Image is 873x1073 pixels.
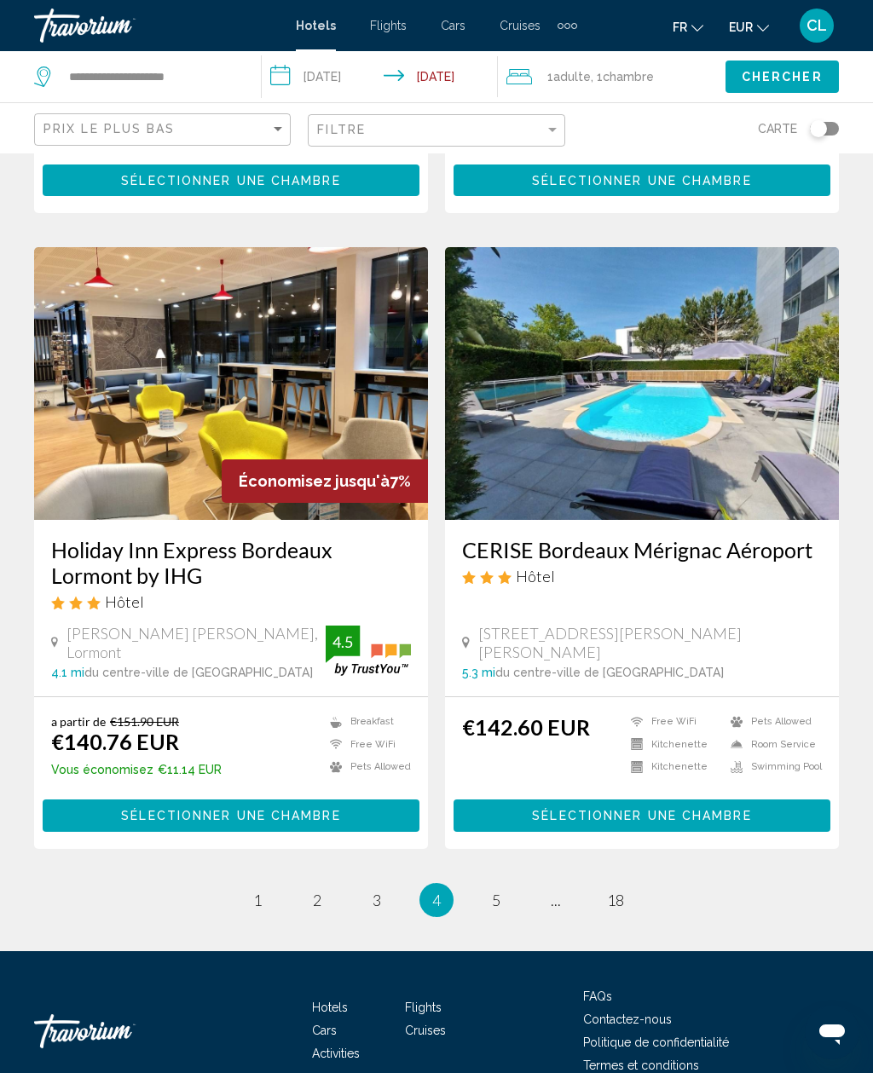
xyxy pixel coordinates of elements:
button: Extra navigation items [558,12,577,39]
a: Travorium [34,9,279,43]
span: , 1 [591,65,654,89]
li: Free WiFi [622,714,722,729]
button: Sélectionner une chambre [454,164,830,196]
button: Chercher [726,61,839,92]
ins: €142.60 EUR [462,714,590,740]
img: Hotel image [445,247,839,520]
iframe: Bouton de lancement de la fenêtre de messagerie [805,1005,859,1059]
button: Sélectionner une chambre [43,799,419,831]
span: a partir de [51,714,106,729]
span: Adulte [553,70,591,84]
span: Économisez jusqu'à [239,472,390,490]
span: Sélectionner une chambre [121,810,340,823]
a: Hotels [312,1001,348,1014]
div: 3 star Hotel [462,567,822,586]
li: Pets Allowed [722,714,822,729]
a: Hotels [296,19,336,32]
span: Sélectionner une chambre [532,810,751,823]
span: ... [551,891,561,909]
button: Change currency [729,14,769,39]
del: €151.90 EUR [110,714,179,729]
span: Activities [312,1047,360,1060]
a: Sélectionner une chambre [43,169,419,187]
ins: €140.76 EUR [51,729,179,754]
span: Carte [758,117,797,141]
button: Toggle map [797,121,839,136]
div: 7% [222,459,428,503]
a: FAQs [583,989,612,1003]
span: 1 [547,65,591,89]
span: Vous économisez [51,763,153,776]
button: Sélectionner une chambre [454,799,830,831]
button: Travelers: 1 adult, 0 children [498,51,726,102]
a: Sélectionner une chambre [454,804,830,822]
a: Cars [441,19,465,32]
span: Filtre [317,123,366,136]
a: Sélectionner une chambre [454,169,830,187]
span: 5.3 mi [462,666,495,679]
a: Travorium [34,1006,205,1057]
a: Cruises [500,19,541,32]
span: [PERSON_NAME] [PERSON_NAME], Lormont [66,624,326,661]
span: du centre-ville de [GEOGRAPHIC_DATA] [495,666,724,679]
span: Sélectionner une chambre [532,174,751,187]
span: Chercher [742,71,823,84]
span: 2 [313,891,321,909]
div: 4.5 [326,632,360,652]
a: CERISE Bordeaux Mérignac Aéroport [462,537,822,562]
a: Holiday Inn Express Bordeaux Lormont by IHG [51,537,411,588]
span: [STREET_ADDRESS][PERSON_NAME][PERSON_NAME] [478,624,822,661]
span: CL [807,17,827,34]
li: Kitchenette [622,760,722,775]
span: 3 [373,891,381,909]
span: Hôtel [105,592,144,611]
a: Politique de confidentialité [583,1036,729,1049]
button: Check-in date: Sep 26, 2025 Check-out date: Sep 28, 2025 [262,51,498,102]
p: €11.14 EUR [51,763,222,776]
span: 4 [432,891,441,909]
li: Breakfast [321,714,411,729]
button: User Menu [795,8,839,43]
li: Room Service [722,737,822,752]
span: 18 [607,891,624,909]
mat-select: Sort by [43,123,286,137]
button: Filter [308,113,564,148]
span: 4.1 mi [51,666,84,679]
a: Sélectionner une chambre [43,804,419,822]
span: EUR [729,20,753,34]
button: Change language [673,14,703,39]
a: Flights [370,19,407,32]
span: Prix le plus bas [43,122,176,136]
button: Sélectionner une chambre [43,164,419,196]
li: Swimming Pool [722,760,822,775]
a: Contactez-nous [583,1012,672,1026]
span: 1 [253,891,262,909]
img: trustyou-badge.svg [326,626,411,676]
span: 5 [492,891,500,909]
a: Cruises [405,1024,446,1037]
span: Chambre [603,70,654,84]
a: Cars [312,1024,337,1037]
li: Free WiFi [321,737,411,752]
span: Hôtel [516,567,555,586]
a: Termes et conditions [583,1059,699,1072]
div: 3 star Hotel [51,592,411,611]
img: Hotel image [34,247,428,520]
a: Flights [405,1001,442,1014]
span: fr [673,20,687,34]
li: Kitchenette [622,737,722,752]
